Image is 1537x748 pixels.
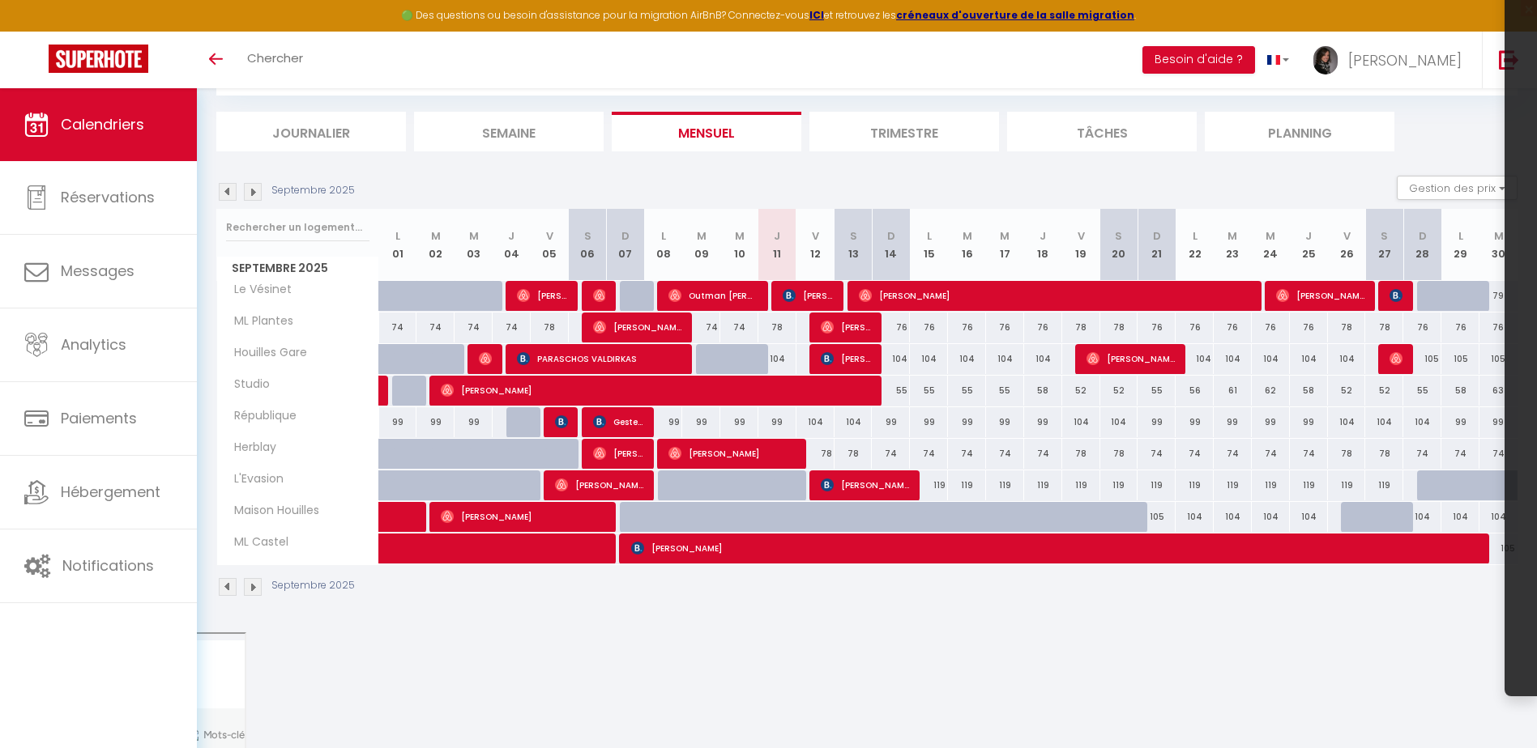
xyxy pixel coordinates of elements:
[1100,209,1138,281] th: 20
[1276,280,1365,311] span: [PERSON_NAME]
[809,112,999,151] li: Trimestre
[1348,50,1462,70] span: [PERSON_NAME]
[887,228,895,244] abbr: D
[1176,209,1214,281] th: 22
[963,228,972,244] abbr: M
[455,312,493,342] div: 74
[13,6,62,55] button: Ouvrir le widget de chat LiveChat
[910,209,948,281] th: 15
[1252,407,1290,437] div: 99
[184,94,197,107] img: tab_keywords_by_traffic_grey.svg
[517,280,568,311] span: [PERSON_NAME]
[872,209,910,281] th: 14
[1290,209,1328,281] th: 25
[1390,343,1403,374] span: [PERSON_NAME]
[202,96,248,106] div: Mots-clés
[61,261,134,281] span: Messages
[1252,344,1290,374] div: 104
[697,228,707,244] abbr: M
[220,376,280,393] span: Studio
[682,209,720,281] th: 09
[1290,502,1328,532] div: 104
[1343,228,1351,244] abbr: V
[1403,344,1441,374] div: 105
[644,209,682,281] th: 08
[986,470,1024,500] div: 119
[1290,344,1328,374] div: 104
[1138,470,1176,500] div: 119
[621,228,630,244] abbr: D
[1138,439,1176,469] div: 74
[61,482,160,502] span: Hébergement
[61,187,155,207] span: Réservations
[821,312,872,342] span: [PERSON_NAME]
[1479,312,1518,342] div: 76
[1176,407,1214,437] div: 99
[1024,407,1062,437] div: 99
[1441,407,1479,437] div: 99
[1390,280,1403,311] span: [PERSON_NAME]
[1176,312,1214,342] div: 76
[1024,209,1062,281] th: 18
[1365,209,1403,281] th: 27
[1328,209,1366,281] th: 26
[1365,407,1403,437] div: 104
[607,209,645,281] th: 07
[1062,470,1100,500] div: 119
[220,439,280,457] span: Herblay
[226,213,369,242] input: Rechercher un logement...
[1313,46,1338,74] img: ...
[910,344,948,374] div: 104
[569,209,607,281] th: 06
[1252,376,1290,406] div: 62
[1205,112,1394,151] li: Planning
[661,228,666,244] abbr: L
[220,533,292,551] span: ML Castel
[1142,46,1255,74] button: Besoin d'aide ?
[1062,439,1100,469] div: 78
[395,228,400,244] abbr: L
[1214,502,1252,532] div: 104
[927,228,932,244] abbr: L
[872,344,910,374] div: 104
[986,407,1024,437] div: 99
[431,228,441,244] abbr: M
[783,280,834,311] span: [PERSON_NAME]
[1024,376,1062,406] div: 58
[1062,209,1100,281] th: 19
[1153,228,1161,244] abbr: D
[531,209,569,281] th: 05
[584,228,591,244] abbr: S
[593,280,606,311] span: [PERSON_NAME]
[835,407,873,437] div: 104
[1138,502,1176,532] div: 105
[45,26,79,39] div: v 4.0.25
[469,228,479,244] abbr: M
[720,407,758,437] div: 99
[1000,228,1010,244] abbr: M
[235,32,315,88] a: Chercher
[414,112,604,151] li: Semaine
[986,209,1024,281] th: 17
[1290,470,1328,500] div: 119
[1328,470,1366,500] div: 119
[220,344,311,362] span: Houilles Gare
[758,407,796,437] div: 99
[796,439,835,469] div: 78
[555,470,644,500] span: [PERSON_NAME]
[1138,312,1176,342] div: 76
[1479,344,1518,374] div: 105
[1441,209,1479,281] th: 29
[809,8,824,22] a: ICI
[644,407,682,437] div: 99
[1024,439,1062,469] div: 74
[1403,312,1441,342] div: 76
[1479,533,1518,563] div: 105
[910,470,948,500] div: 119
[1176,439,1214,469] div: 74
[1403,439,1441,469] div: 74
[62,555,154,576] span: Notifications
[1100,376,1138,406] div: 52
[531,312,569,342] div: 78
[1403,376,1441,406] div: 55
